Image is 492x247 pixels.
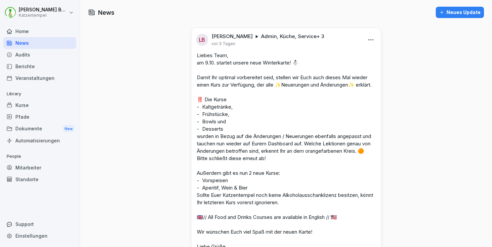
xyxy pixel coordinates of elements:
[3,230,76,242] a: Einstellungen
[3,173,76,185] a: Standorte
[63,125,74,133] div: New
[3,72,76,84] a: Veranstaltungen
[3,99,76,111] a: Kurse
[3,123,76,135] div: Dokumente
[98,8,114,17] h1: News
[3,218,76,230] div: Support
[3,89,76,99] p: Library
[3,111,76,123] a: Pfade
[3,60,76,72] a: Berichte
[3,135,76,146] a: Automatisierungen
[212,41,235,46] p: vor 3 Tagen
[3,49,76,60] a: Audits
[436,7,484,18] button: Neues Update
[3,25,76,37] a: Home
[439,9,481,16] div: Neues Update
[3,151,76,162] p: People
[3,123,76,135] a: DokumenteNew
[261,33,324,40] p: Admin, Küche, Service + 3
[19,13,68,18] p: Katzentempel
[212,33,253,40] p: [PERSON_NAME]
[19,7,68,13] p: [PERSON_NAME] Benedix
[3,162,76,173] a: Mitarbeiter
[3,37,76,49] a: News
[196,34,208,46] div: LB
